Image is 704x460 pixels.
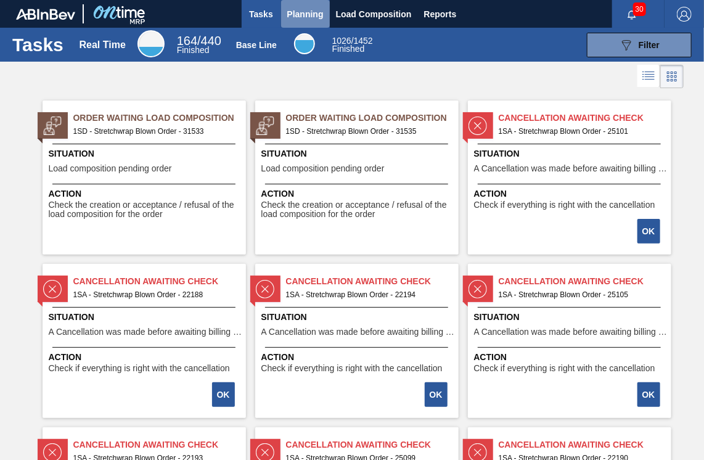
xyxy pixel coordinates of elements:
span: 1SA - Stretchwrap Blown Order - 25101 [499,125,661,138]
span: 1SD - Stretchwrap Blown Order - 31535 [286,125,449,138]
img: status [469,117,487,135]
span: Cancellation Awaiting Check [286,275,459,288]
span: Situation [49,147,243,160]
span: Situation [474,147,668,160]
span: Action [474,351,668,364]
span: Cancellation Awaiting Check [73,275,246,288]
div: Complete task: 2209491 [426,381,449,408]
span: Action [49,351,243,364]
span: / 1452 [332,36,373,46]
span: Order Waiting Load Composition [286,112,459,125]
img: Logout [677,7,692,22]
span: Check if everything is right with the cancellation [474,200,655,210]
img: TNhmsLtSVTkK8tSr43FrP2fwEKptu5GPRR3wAAAABJRU5ErkJggg== [16,9,75,20]
span: Situation [261,147,456,160]
div: Real Time [80,39,126,51]
span: Check if everything is right with the cancellation [261,364,443,373]
div: Base Line [294,33,315,54]
img: status [43,117,62,135]
span: A Cancellation was made before awaiting billing stage [261,327,456,337]
span: 1SA - Stretchwrap Blown Order - 25105 [499,288,661,302]
span: Check if everything is right with the cancellation [49,364,230,373]
span: 1SD - Stretchwrap Blown Order - 31533 [73,125,236,138]
div: Card Vision [660,65,684,88]
span: Situation [49,311,243,324]
span: Planning [287,7,324,22]
img: status [43,280,62,298]
div: Complete task: 2209490 [213,381,236,408]
span: Action [474,187,668,200]
span: Action [261,187,456,200]
span: Finished [332,44,365,54]
button: Filter [587,33,692,57]
span: Reports [424,7,457,22]
span: Order Waiting Load Composition [73,112,246,125]
button: OK [637,219,660,244]
div: Real Time [177,36,221,54]
span: Situation [261,311,456,324]
img: status [469,280,487,298]
span: Action [49,187,243,200]
span: A Cancellation was made before awaiting billing stage [474,327,668,337]
span: 164 [177,34,197,47]
span: 1SA - Stretchwrap Blown Order - 22188 [73,288,236,302]
div: Real Time [137,30,165,57]
img: status [256,117,274,135]
span: Cancellation Awaiting Check [499,438,671,451]
span: Load composition pending order [261,164,385,173]
span: Filter [639,40,660,50]
div: Base Line [332,37,373,53]
button: OK [212,382,235,407]
span: Check the creation or acceptance / refusal of the load composition for the order [261,200,456,220]
span: Tasks [248,7,275,22]
span: 1SA - Stretchwrap Blown Order - 22194 [286,288,449,302]
span: Cancellation Awaiting Check [73,438,246,451]
span: Situation [474,311,668,324]
span: A Cancellation was made before awaiting billing stage [49,327,243,337]
span: 30 [633,2,646,16]
span: Check the creation or acceptance / refusal of the load composition for the order [49,200,243,220]
button: Notifications [612,6,652,23]
div: Base Line [236,40,277,50]
img: status [256,280,274,298]
span: Cancellation Awaiting Check [499,275,671,288]
h1: Tasks [12,38,63,52]
button: OK [425,382,448,407]
span: A Cancellation was made before awaiting billing stage [474,164,668,173]
span: / 440 [177,34,221,47]
span: Cancellation Awaiting Check [499,112,671,125]
div: List Vision [637,65,660,88]
span: Load composition pending order [49,164,172,173]
div: Complete task: 2209492 [639,381,661,408]
span: Cancellation Awaiting Check [286,438,459,451]
span: Check if everything is right with the cancellation [474,364,655,373]
span: Load Composition [336,7,412,22]
span: 1026 [332,36,351,46]
div: Complete task: 2209489 [639,218,661,245]
span: Finished [177,45,210,55]
span: Action [261,351,456,364]
button: OK [637,382,660,407]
